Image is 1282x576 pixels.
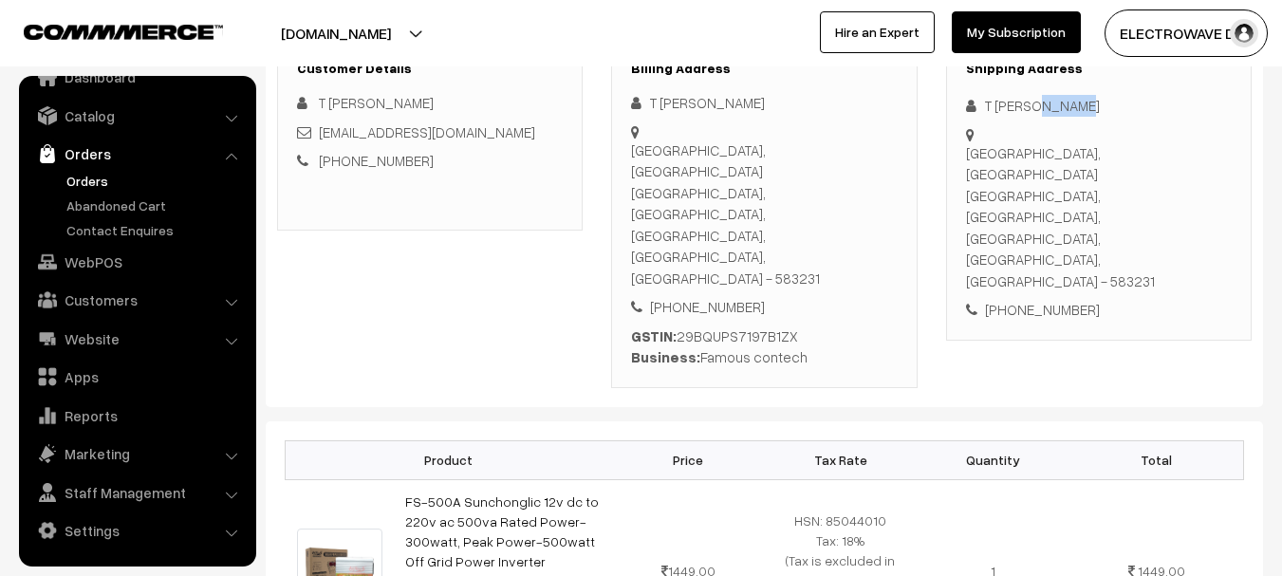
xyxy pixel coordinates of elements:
[24,137,250,171] a: Orders
[24,475,250,510] a: Staff Management
[24,19,190,42] a: COMMMERCE
[24,437,250,471] a: Marketing
[1230,19,1258,47] img: user
[966,95,1232,117] div: T [PERSON_NAME]
[214,9,457,57] button: [DOMAIN_NAME]
[319,123,535,140] a: [EMAIL_ADDRESS][DOMAIN_NAME]
[631,327,677,344] b: GSTIN:
[24,360,250,394] a: Apps
[612,440,765,479] th: Price
[62,220,250,240] a: Contact Enquires
[286,440,612,479] th: Product
[631,325,897,368] div: 29BQUPS7197B1ZX Famous contech
[62,195,250,215] a: Abandoned Cart
[631,92,897,114] div: T [PERSON_NAME]
[952,11,1081,53] a: My Subscription
[24,399,250,433] a: Reports
[764,440,917,479] th: Tax Rate
[966,299,1232,321] div: [PHONE_NUMBER]
[631,139,897,289] div: [GEOGRAPHIC_DATA], [GEOGRAPHIC_DATA] [GEOGRAPHIC_DATA], [GEOGRAPHIC_DATA], [GEOGRAPHIC_DATA], [GE...
[24,245,250,279] a: WebPOS
[24,99,250,133] a: Catalog
[631,348,700,365] b: Business:
[1069,440,1244,479] th: Total
[1105,9,1268,57] button: ELECTROWAVE DE…
[24,283,250,317] a: Customers
[24,25,223,39] img: COMMMERCE
[24,322,250,356] a: Website
[319,152,434,169] a: [PHONE_NUMBER]
[24,60,250,94] a: Dashboard
[62,171,250,191] a: Orders
[820,11,935,53] a: Hire an Expert
[631,61,897,77] h3: Billing Address
[631,296,897,318] div: [PHONE_NUMBER]
[917,440,1069,479] th: Quantity
[24,513,250,548] a: Settings
[319,94,434,111] span: T [PERSON_NAME]
[966,142,1232,292] div: [GEOGRAPHIC_DATA], [GEOGRAPHIC_DATA] [GEOGRAPHIC_DATA], [GEOGRAPHIC_DATA], [GEOGRAPHIC_DATA], [GE...
[297,61,563,77] h3: Customer Details
[966,61,1232,77] h3: Shipping Address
